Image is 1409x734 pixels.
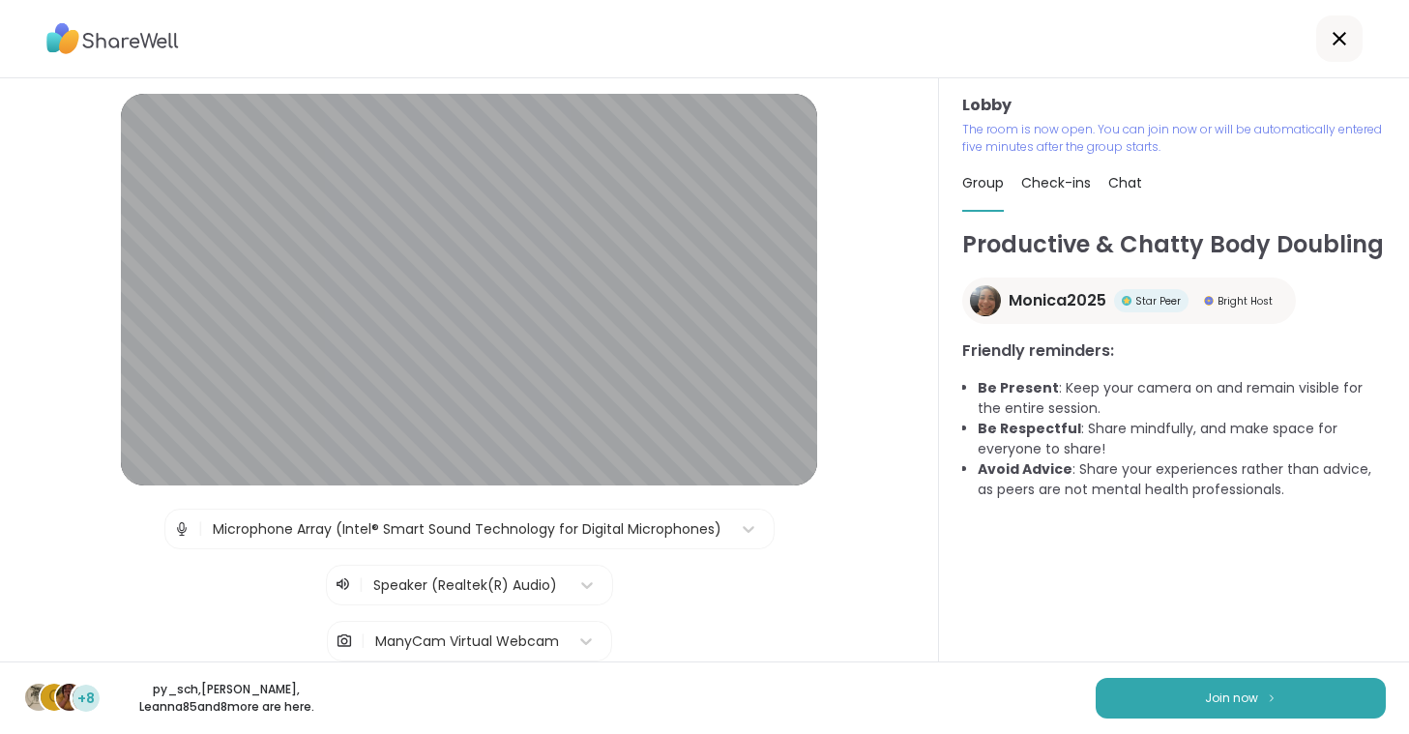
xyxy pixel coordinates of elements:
[962,173,1004,192] span: Group
[56,684,83,711] img: Leanna85
[978,378,1386,419] li: : Keep your camera on and remain visible for the entire session.
[1108,173,1142,192] span: Chat
[1218,294,1273,308] span: Bright Host
[375,631,559,652] div: ManyCam Virtual Webcam
[1205,690,1258,707] span: Join now
[1096,678,1386,719] button: Join now
[77,689,95,709] span: +8
[361,622,366,661] span: |
[198,510,203,548] span: |
[336,622,353,661] img: Camera
[1266,692,1277,703] img: ShareWell Logomark
[1122,296,1131,306] img: Star Peer
[962,339,1386,363] h3: Friendly reminders:
[978,378,1059,397] b: Be Present
[25,684,52,711] img: py_sch
[978,459,1072,479] b: Avoid Advice
[978,419,1386,459] li: : Share mindfully, and make space for everyone to share!
[962,121,1386,156] p: The room is now open. You can join now or will be automatically entered five minutes after the gr...
[1009,289,1106,312] span: Monica2025
[48,685,61,710] span: C
[1135,294,1181,308] span: Star Peer
[213,519,721,540] div: Microphone Array (Intel® Smart Sound Technology for Digital Microphones)
[970,285,1001,316] img: Monica2025
[359,573,364,597] span: |
[46,16,179,61] img: ShareWell Logo
[978,419,1081,438] b: Be Respectful
[173,510,191,548] img: Microphone
[962,94,1386,117] h3: Lobby
[1204,296,1214,306] img: Bright Host
[118,681,335,716] p: py_sch , [PERSON_NAME] , Leanna85 and 8 more are here.
[962,278,1296,324] a: Monica2025Monica2025Star PeerStar PeerBright HostBright Host
[962,227,1386,262] h1: Productive & Chatty Body Doubling
[978,459,1386,500] li: : Share your experiences rather than advice, as peers are not mental health professionals.
[1021,173,1091,192] span: Check-ins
